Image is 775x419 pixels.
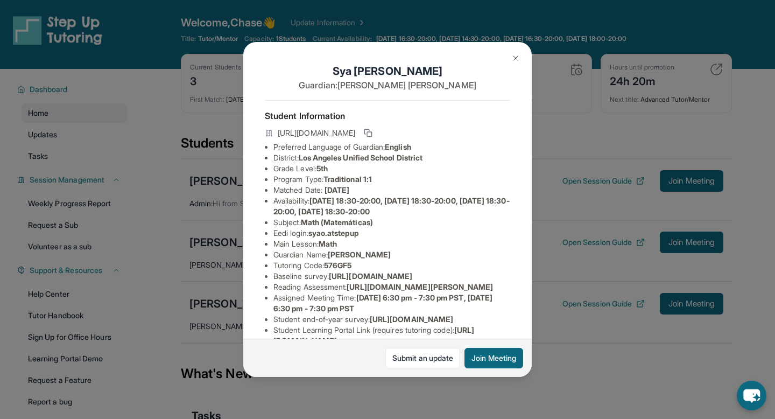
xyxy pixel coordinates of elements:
[265,79,510,92] p: Guardian: [PERSON_NAME] [PERSON_NAME]
[273,271,510,282] li: Baseline survey :
[323,174,372,184] span: Traditional 1:1
[273,196,510,216] span: [DATE] 18:30-20:00, [DATE] 18:30-20:00, [DATE] 18:30-20:00, [DATE] 18:30-20:00
[347,282,493,291] span: [URL][DOMAIN_NAME][PERSON_NAME]
[299,153,422,162] span: Los Angeles Unified School District
[273,195,510,217] li: Availability:
[273,152,510,163] li: District:
[273,174,510,185] li: Program Type:
[273,282,510,292] li: Reading Assessment :
[265,109,510,122] h4: Student Information
[273,142,510,152] li: Preferred Language of Guardian:
[737,381,766,410] button: chat-button
[273,293,492,313] span: [DATE] 6:30 pm - 7:30 pm PST, [DATE] 6:30 pm - 7:30 pm PST
[273,185,510,195] li: Matched Date:
[301,218,373,227] span: Math (Matemáticas)
[265,64,510,79] h1: Sya [PERSON_NAME]
[273,314,510,325] li: Student end-of-year survey :
[385,348,460,368] a: Submit an update
[273,249,510,260] li: Guardian Name :
[308,228,358,238] span: syao.atstepup
[273,292,510,314] li: Assigned Meeting Time :
[385,142,411,151] span: English
[319,239,337,248] span: Math
[273,325,510,346] li: Student Learning Portal Link (requires tutoring code) :
[273,239,510,249] li: Main Lesson :
[316,164,328,173] span: 5th
[273,217,510,228] li: Subject :
[329,271,412,281] span: [URL][DOMAIN_NAME]
[328,250,391,259] span: [PERSON_NAME]
[324,261,351,270] span: 576GF5
[278,128,355,138] span: [URL][DOMAIN_NAME]
[370,315,453,324] span: [URL][DOMAIN_NAME]
[273,260,510,271] li: Tutoring Code :
[325,185,349,194] span: [DATE]
[464,348,523,368] button: Join Meeting
[511,54,520,62] img: Close Icon
[273,163,510,174] li: Grade Level:
[362,127,375,139] button: Copy link
[273,228,510,239] li: Eedi login :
